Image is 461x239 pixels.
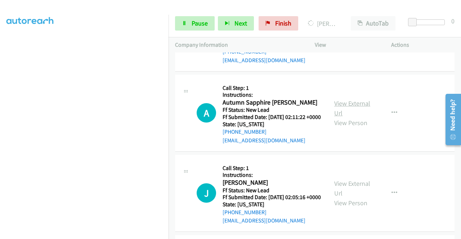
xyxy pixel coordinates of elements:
[451,16,455,26] div: 0
[308,19,338,28] p: [PERSON_NAME]
[223,98,319,107] h2: Autumn Sapphire [PERSON_NAME]
[223,57,305,64] a: [EMAIL_ADDRESS][DOMAIN_NAME]
[175,41,302,49] p: Company Information
[223,179,319,187] h2: [PERSON_NAME]
[218,16,254,31] button: Next
[391,41,455,49] p: Actions
[175,16,215,31] a: Pause
[334,179,370,197] a: View External Url
[315,41,378,49] p: View
[351,16,395,31] button: AutoTab
[440,91,461,148] iframe: Resource Center
[223,209,267,216] a: [PHONE_NUMBER]
[197,103,216,123] h1: A
[334,199,367,207] a: View Person
[223,194,321,201] h5: Ff Submitted Date: [DATE] 02:05:16 +0000
[223,91,321,98] h5: Instructions:
[223,106,321,114] h5: Ff Status: New Lead
[223,201,321,208] h5: State: [US_STATE]
[223,217,305,224] a: [EMAIL_ADDRESS][DOMAIN_NAME]
[197,183,216,203] div: The call is yet to be attempted
[334,99,370,117] a: View External Url
[197,183,216,203] h1: J
[223,165,321,172] h5: Call Step: 1
[223,121,321,128] h5: State: [US_STATE]
[259,16,298,31] a: Finish
[223,171,321,179] h5: Instructions:
[334,119,367,127] a: View Person
[234,19,247,27] span: Next
[223,137,305,144] a: [EMAIL_ADDRESS][DOMAIN_NAME]
[223,114,321,121] h5: Ff Submitted Date: [DATE] 02:11:22 +0000
[192,19,208,27] span: Pause
[223,128,267,135] a: [PHONE_NUMBER]
[412,19,445,25] div: Delay between calls (in seconds)
[223,84,321,92] h5: Call Step: 1
[223,187,321,194] h5: Ff Status: New Lead
[275,19,291,27] span: Finish
[197,103,216,123] div: The call is yet to be attempted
